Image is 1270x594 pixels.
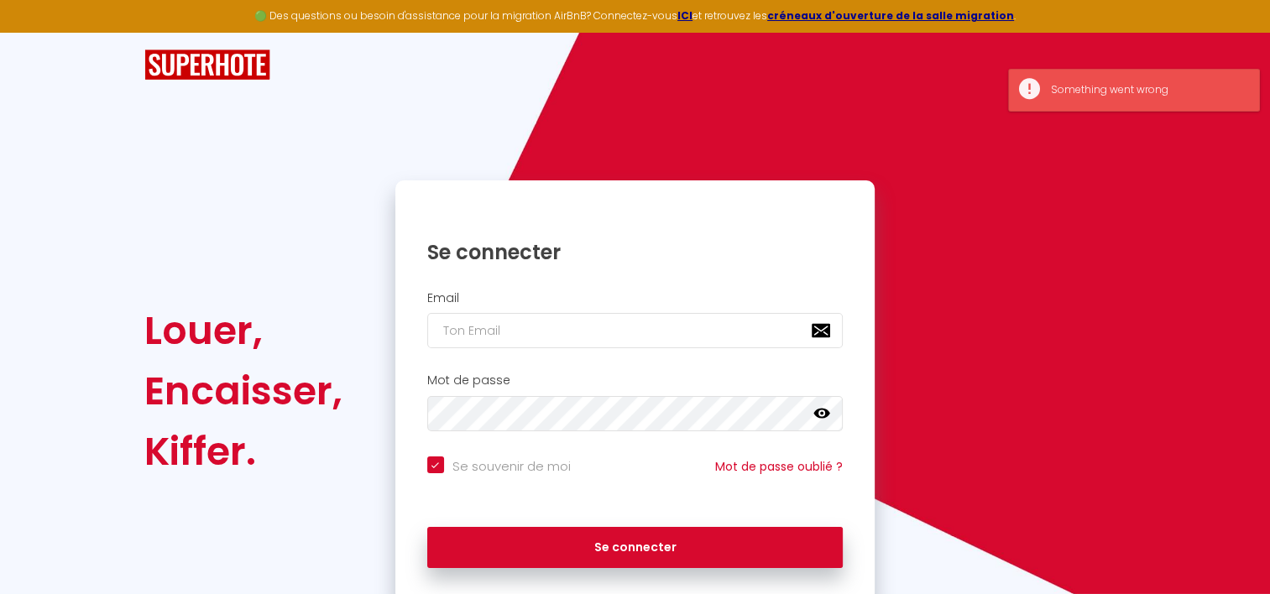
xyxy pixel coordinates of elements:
img: SuperHote logo [144,49,270,81]
h2: Mot de passe [427,373,844,388]
a: créneaux d'ouverture de la salle migration [767,8,1014,23]
div: Louer, [144,300,342,361]
h2: Email [427,291,844,305]
h1: Se connecter [427,239,844,265]
a: Mot de passe oublié ? [715,458,843,475]
button: Se connecter [427,527,844,569]
input: Ton Email [427,313,844,348]
div: Something went wrong [1051,82,1242,98]
div: Encaisser, [144,361,342,421]
button: Ouvrir le widget de chat LiveChat [13,7,64,57]
a: ICI [677,8,692,23]
div: Kiffer. [144,421,342,482]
